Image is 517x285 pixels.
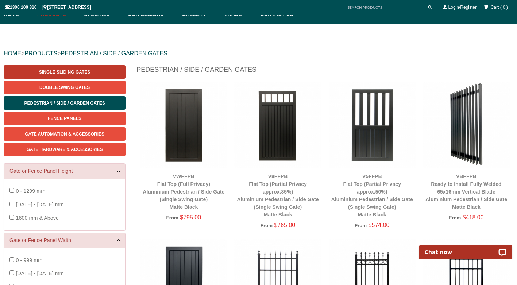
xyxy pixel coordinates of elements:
span: 0 - 1299 mm [16,188,45,194]
span: Double Swing Gates [39,85,90,90]
a: Double Swing Gates [4,81,126,94]
a: Gate Hardware & Accessories [4,142,126,156]
a: PEDESTRIAN / SIDE / GARDEN GATES [61,50,167,56]
span: Pedestrian / Side / Garden Gates [24,101,105,106]
img: VWFFPB - Flat Top (Full Privacy) - Aluminium Pedestrian / Side Gate (Single Swing Gate) - Matte B... [140,82,227,168]
span: From [355,223,367,228]
a: V8FFPBFlat Top (Partial Privacy approx.85%)Aluminium Pedestrian / Side Gate (Single Swing Gate)Ma... [237,173,319,218]
span: 0 - 999 mm [16,257,42,263]
img: VBFFPB - Ready to Install Fully Welded 65x16mm Vertical Blade - Aluminium Pedestrian / Side Gate ... [423,82,510,168]
span: From [449,215,461,220]
span: $765.00 [274,222,295,228]
img: V8FFPB - Flat Top (Partial Privacy approx.85%) - Aluminium Pedestrian / Side Gate (Single Swing G... [234,82,321,168]
span: $795.00 [180,214,201,220]
a: Fence Panels [4,112,126,125]
span: [DATE] - [DATE] mm [16,270,63,276]
span: From [261,223,273,228]
a: Gate or Fence Panel Width [9,237,120,244]
a: Pedestrian / Side / Garden Gates [4,96,126,110]
div: > > [4,42,513,65]
span: Gate Automation & Accessories [25,132,104,137]
h1: Pedestrian / Side / Garden Gates [136,65,513,78]
span: $574.00 [369,222,390,228]
img: V5FFPB - Flat Top (Partial Privacy approx.50%) - Aluminium Pedestrian / Side Gate (Single Swing G... [329,82,416,168]
span: Cart ( 0 ) [491,5,508,10]
a: HOME [4,50,21,56]
span: Fence Panels [48,116,81,121]
a: VBFFPBReady to Install Fully Welded 65x16mm Vertical BladeAluminium Pedestrian / Side GateMatte B... [425,173,507,210]
a: PRODUCTS [24,50,57,56]
span: Gate Hardware & Accessories [27,147,103,152]
iframe: LiveChat chat widget [414,237,517,259]
a: Gate Automation & Accessories [4,127,126,141]
span: [DATE] - [DATE] mm [16,202,63,207]
a: VWFFPBFlat Top (Full Privacy)Aluminium Pedestrian / Side Gate (Single Swing Gate)Matte Black [143,173,224,210]
span: 1300 100 310 | [STREET_ADDRESS] [5,5,91,10]
a: Gate or Fence Panel Height [9,167,120,175]
input: SEARCH PRODUCTS [344,3,425,12]
a: V5FFPBFlat Top (Partial Privacy approx.50%)Aluminium Pedestrian / Side Gate (Single Swing Gate)Ma... [331,173,413,218]
span: From [166,215,178,220]
a: Single Sliding Gates [4,65,126,79]
span: Single Sliding Gates [39,70,90,75]
span: $418.00 [463,214,484,220]
span: 1600 mm & Above [16,215,59,221]
a: Login/Register [448,5,477,10]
